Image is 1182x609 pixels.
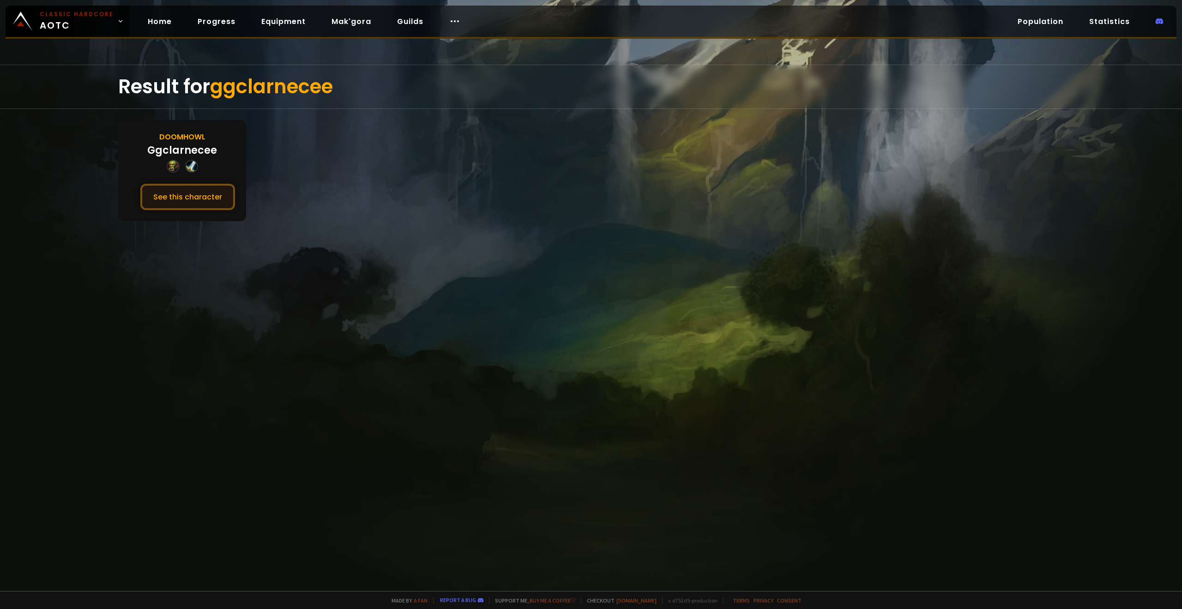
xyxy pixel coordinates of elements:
[1082,12,1137,31] a: Statistics
[6,6,129,37] a: Classic HardcoreAOTC
[754,597,773,604] a: Privacy
[530,597,575,604] a: Buy me a coffee
[40,10,114,18] small: Classic Hardcore
[324,12,379,31] a: Mak'gora
[210,73,333,100] span: ggclarnecee
[390,12,431,31] a: Guilds
[581,597,657,604] span: Checkout
[254,12,313,31] a: Equipment
[733,597,750,604] a: Terms
[140,184,235,210] button: See this character
[440,597,476,603] a: Report a bug
[147,143,217,158] div: Ggclarnecee
[489,597,575,604] span: Support me,
[118,65,1064,109] div: Result for
[777,597,802,604] a: Consent
[386,597,428,604] span: Made by
[662,597,718,604] span: v. d752d5 - production
[1010,12,1071,31] a: Population
[616,597,657,604] a: [DOMAIN_NAME]
[40,10,114,32] span: AOTC
[190,12,243,31] a: Progress
[140,12,179,31] a: Home
[159,131,205,143] div: Doomhowl
[414,597,428,604] a: a fan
